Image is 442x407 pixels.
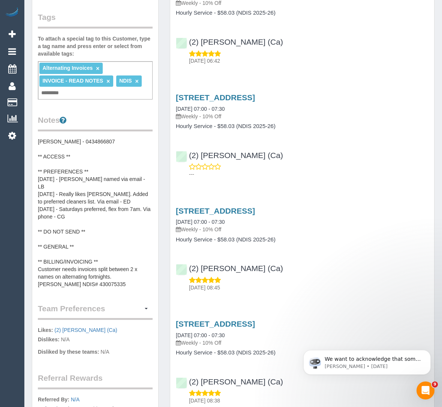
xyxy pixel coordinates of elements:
[189,397,429,404] p: [DATE] 08:38
[176,123,429,130] h4: Hourly Service - $58.03 (NDIS 2025-26)
[100,349,109,355] span: N/A
[54,327,117,333] a: (2) [PERSON_NAME] (Ca)
[96,65,99,72] a: ×
[33,22,129,125] span: We want to acknowledge that some users may be experiencing lag or slower performance in our softw...
[176,320,255,328] a: [STREET_ADDRESS]
[38,326,53,334] label: Likes:
[176,10,429,16] h4: Hourly Service - $58.03 (NDIS 2025-26)
[176,151,283,160] a: (2) [PERSON_NAME] (Ca)
[176,106,225,112] a: [DATE] 07:00 - 07:30
[38,138,153,288] pre: [PERSON_NAME] - 0434866807 ** ACCESS ** ** PREFERENCES ** [DATE] - [PERSON_NAME] named via email ...
[176,377,283,386] a: (2) [PERSON_NAME] (Ca)
[135,78,139,84] a: ×
[38,115,153,131] legend: Notes
[176,38,283,46] a: (2) [PERSON_NAME] (Ca)
[292,334,442,387] iframe: Intercom notifications message
[38,35,153,57] label: To attach a special tag to this Customer, type a tag name and press enter or select from availabl...
[4,8,19,18] img: Automaid Logo
[38,336,60,343] label: Dislikes:
[176,237,429,243] h4: Hourly Service - $58.03 (NDIS 2025-26)
[189,284,429,291] p: [DATE] 08:45
[176,339,429,347] p: Weekly - 10% Off
[106,78,110,84] a: ×
[176,226,429,233] p: Weekly - 10% Off
[432,381,438,387] span: 9
[38,348,99,356] label: Disliked by these teams:
[42,65,93,71] span: Alternating Invoices
[38,12,153,29] legend: Tags
[61,336,69,342] span: N/A
[71,396,79,402] a: N/A
[176,350,429,356] h4: Hourly Service - $58.03 (NDIS 2025-26)
[42,78,103,84] span: INVOICE - READ NOTES
[38,303,153,320] legend: Team Preferences
[38,396,69,403] label: Referred By:
[417,381,435,399] iframe: Intercom live chat
[119,78,132,84] span: NDIS
[38,372,153,389] legend: Referral Rewards
[176,332,225,338] a: [DATE] 07:00 - 07:30
[33,29,129,36] p: Message from Ellie, sent 5d ago
[189,57,429,65] p: [DATE] 06:42
[176,219,225,225] a: [DATE] 07:00 - 07:30
[176,93,255,102] a: [STREET_ADDRESS]
[176,264,283,273] a: (2) [PERSON_NAME] (Ca)
[176,207,255,215] a: [STREET_ADDRESS]
[176,113,429,120] p: Weekly - 10% Off
[189,170,429,178] p: ---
